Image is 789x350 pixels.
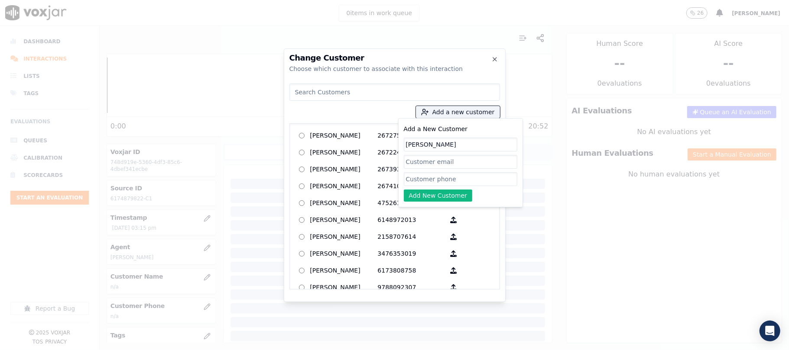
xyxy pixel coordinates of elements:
[299,268,305,273] input: [PERSON_NAME] 6173808758
[404,138,517,151] input: Customer name
[289,64,500,73] div: Choose which customer to associate with this interaction
[299,251,305,257] input: [PERSON_NAME] 3476353019
[378,281,445,294] p: 9788092307
[378,230,445,244] p: 2158707614
[378,264,445,277] p: 6173808758
[310,163,378,176] p: [PERSON_NAME]
[310,196,378,210] p: [PERSON_NAME]
[404,172,517,186] input: Customer phone
[445,281,462,294] button: [PERSON_NAME] 9788092307
[310,180,378,193] p: [PERSON_NAME]
[404,155,517,169] input: Customer email
[445,247,462,260] button: [PERSON_NAME] 3476353019
[310,213,378,227] p: [PERSON_NAME]
[310,264,378,277] p: [PERSON_NAME]
[299,183,305,189] input: [PERSON_NAME] 2674106790
[299,234,305,240] input: [PERSON_NAME] 2158707614
[760,321,780,341] div: Open Intercom Messenger
[310,281,378,294] p: [PERSON_NAME]
[445,213,462,227] button: [PERSON_NAME] 6148972013
[299,167,305,172] input: [PERSON_NAME] 2673930377
[310,230,378,244] p: [PERSON_NAME]
[416,106,500,118] button: Add a new customer
[289,83,500,101] input: Search Customers
[299,150,305,155] input: [PERSON_NAME] 2672240075
[299,285,305,290] input: [PERSON_NAME] 9788092307
[378,129,445,142] p: 2672759887_2674997479
[445,264,462,277] button: [PERSON_NAME] 6173808758
[404,189,473,202] button: Add New Customer
[289,54,500,62] h2: Change Customer
[378,180,445,193] p: 2674106790
[378,196,445,210] p: 4752610421
[310,129,378,142] p: [PERSON_NAME]
[378,163,445,176] p: 2673930377
[378,146,445,159] p: 2672240075
[299,200,305,206] input: [PERSON_NAME] 4752610421
[378,247,445,260] p: 3476353019
[445,230,462,244] button: [PERSON_NAME] 2158707614
[299,217,305,223] input: [PERSON_NAME] 6148972013
[378,213,445,227] p: 6148972013
[310,146,378,159] p: [PERSON_NAME]
[299,133,305,138] input: [PERSON_NAME] 2672759887_2674997479
[404,125,468,132] label: Add a New Customer
[310,247,378,260] p: [PERSON_NAME]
